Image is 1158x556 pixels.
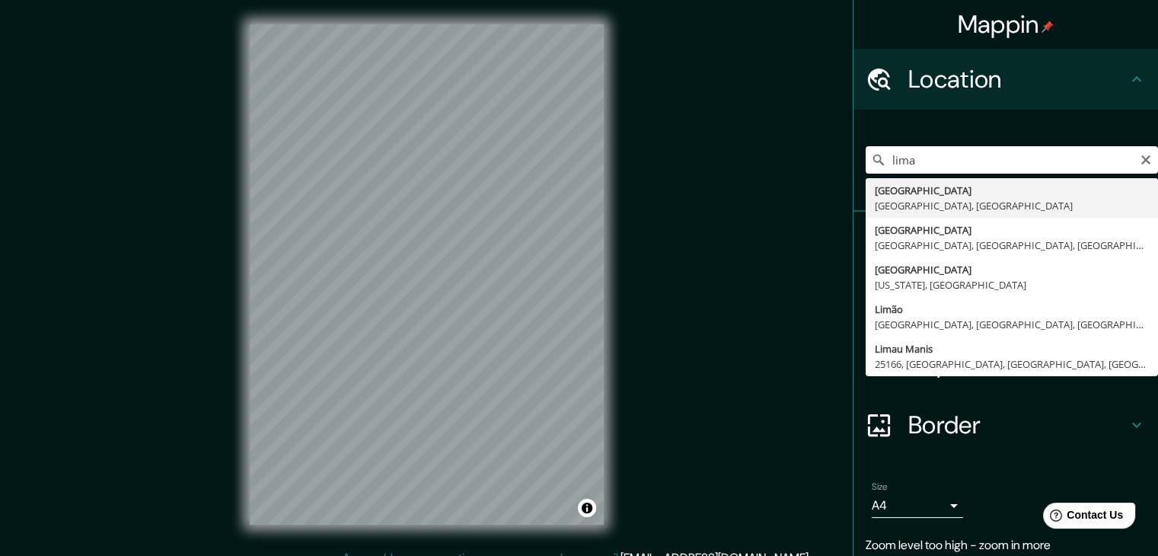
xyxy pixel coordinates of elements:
[908,410,1128,440] h4: Border
[853,334,1158,395] div: Layout
[853,273,1158,334] div: Style
[1022,497,1141,539] iframe: Help widget launcher
[853,395,1158,455] div: Border
[875,341,1149,356] div: Limau Manis
[908,64,1128,94] h4: Location
[578,499,596,517] button: Toggle attribution
[853,49,1158,110] div: Location
[866,146,1158,174] input: Pick your city or area
[908,349,1128,379] h4: Layout
[875,198,1149,213] div: [GEOGRAPHIC_DATA], [GEOGRAPHIC_DATA]
[1042,21,1054,33] img: pin-icon.png
[875,238,1149,253] div: [GEOGRAPHIC_DATA], [GEOGRAPHIC_DATA], [GEOGRAPHIC_DATA]
[866,536,1146,554] p: Zoom level too high - zoom in more
[875,317,1149,332] div: [GEOGRAPHIC_DATA], [GEOGRAPHIC_DATA], [GEOGRAPHIC_DATA]
[875,302,1149,317] div: Limão
[875,356,1149,372] div: 25166, [GEOGRAPHIC_DATA], [GEOGRAPHIC_DATA], [GEOGRAPHIC_DATA], [GEOGRAPHIC_DATA]
[875,262,1149,277] div: [GEOGRAPHIC_DATA]
[958,9,1054,40] h4: Mappin
[250,24,604,525] canvas: Map
[872,481,888,494] label: Size
[875,183,1149,198] div: [GEOGRAPHIC_DATA]
[875,222,1149,238] div: [GEOGRAPHIC_DATA]
[872,494,963,518] div: A4
[1140,152,1152,166] button: Clear
[875,277,1149,292] div: [US_STATE], [GEOGRAPHIC_DATA]
[853,212,1158,273] div: Pins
